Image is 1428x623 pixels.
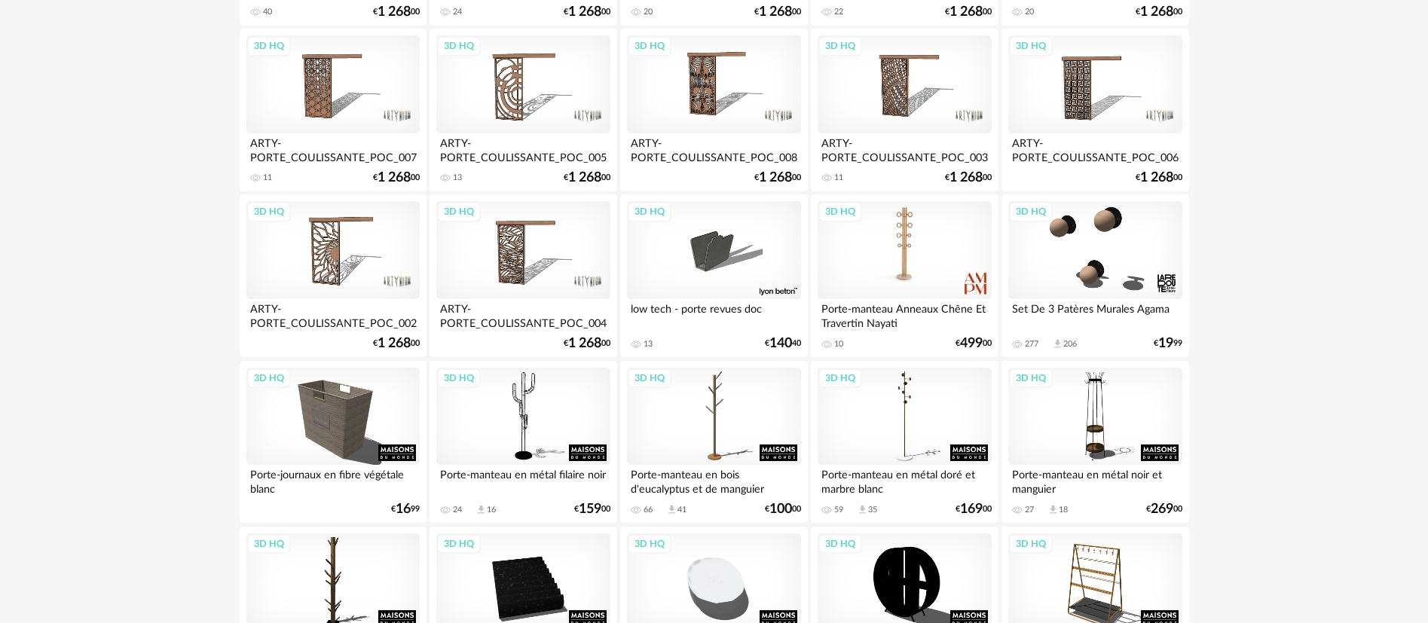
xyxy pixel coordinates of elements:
[628,202,671,221] div: 3D HQ
[956,338,992,349] div: € 00
[437,36,481,56] div: 3D HQ
[487,505,496,515] div: 16
[628,534,671,554] div: 3D HQ
[396,504,411,515] span: 16
[628,368,671,388] div: 3D HQ
[818,465,991,495] div: Porte-manteau en métal doré et marbre blanc
[247,534,291,554] div: 3D HQ
[811,194,998,357] a: 3D HQ Porte-manteau Anneaux Chêne Et Travertin Nayati 10 €49900
[769,338,792,349] span: 140
[378,338,411,349] span: 1 268
[818,133,991,163] div: ARTY-PORTE_COULISSANTE_POC_003_2200X1100_BAMBOU
[437,202,481,221] div: 3D HQ
[1059,505,1068,515] div: 18
[436,133,610,163] div: ARTY-PORTE_COULISSANTE_POC_005_2200X1100_BAMBOU
[1052,338,1063,350] span: Download icon
[430,29,616,191] a: 3D HQ ARTY-PORTE_COULISSANTE_POC_005_2200X1100_BAMBOU 13 €1 26800
[628,36,671,56] div: 3D HQ
[1001,194,1188,357] a: 3D HQ Set De 3 Patères Murales Agama 277 Download icon 206 €1999
[818,534,862,554] div: 3D HQ
[564,338,610,349] div: € 00
[579,504,601,515] span: 159
[620,194,807,357] a: 3D HQ low tech - porte revues doc 13 €14040
[627,465,800,495] div: Porte-manteau en bois d'eucalyptus et de manguier
[453,173,462,183] div: 13
[857,504,868,515] span: Download icon
[627,299,800,329] div: low tech - porte revues doc
[1008,465,1182,495] div: Porte-manteau en métal noir et manguier
[475,504,487,515] span: Download icon
[263,7,272,17] div: 40
[453,505,462,515] div: 24
[644,505,653,515] div: 66
[1025,505,1034,515] div: 27
[666,504,677,515] span: Download icon
[811,29,998,191] a: 3D HQ ARTY-PORTE_COULISSANTE_POC_003_2200X1100_BAMBOU 11 €1 26800
[1063,339,1077,350] div: 206
[620,29,807,191] a: 3D HQ ARTY-PORTE_COULISSANTE_POC_008_2200X1100_BAMBOU €1 26800
[834,505,843,515] div: 59
[247,368,291,388] div: 3D HQ
[1001,361,1188,524] a: 3D HQ Porte-manteau en métal noir et manguier 27 Download icon 18 €26900
[247,36,291,56] div: 3D HQ
[568,338,601,349] span: 1 268
[391,504,420,515] div: € 99
[754,173,801,183] div: € 00
[246,133,420,163] div: ARTY-PORTE_COULISSANTE_POC_007_2200X1100_BAMBOU
[949,7,983,17] span: 1 268
[620,361,807,524] a: 3D HQ Porte-manteau en bois d'eucalyptus et de manguier 66 Download icon 41 €10000
[437,534,481,554] div: 3D HQ
[834,339,843,350] div: 10
[568,7,601,17] span: 1 268
[818,299,991,329] div: Porte-manteau Anneaux Chêne Et Travertin Nayati
[1154,338,1182,349] div: € 99
[811,361,998,524] a: 3D HQ Porte-manteau en métal doré et marbre blanc 59 Download icon 35 €16900
[247,202,291,221] div: 3D HQ
[373,173,420,183] div: € 00
[1047,504,1059,515] span: Download icon
[436,465,610,495] div: Porte-manteau en métal filaire noir
[1136,173,1182,183] div: € 00
[1008,133,1182,163] div: ARTY-PORTE_COULISSANTE_POC_006_2200X1100_BAMBOU
[1151,504,1173,515] span: 269
[1146,504,1182,515] div: € 00
[373,338,420,349] div: € 00
[1009,36,1053,56] div: 3D HQ
[759,7,792,17] span: 1 268
[956,504,992,515] div: € 00
[945,7,992,17] div: € 00
[436,299,610,329] div: ARTY-PORTE_COULISSANTE_POC_004_2200X1100_BAMBOU
[960,504,983,515] span: 169
[627,133,800,163] div: ARTY-PORTE_COULISSANTE_POC_008_2200X1100_BAMBOU
[568,173,601,183] span: 1 268
[818,36,862,56] div: 3D HQ
[818,368,862,388] div: 3D HQ
[1001,29,1188,191] a: 3D HQ ARTY-PORTE_COULISSANTE_POC_006_2200X1100_BAMBOU €1 26800
[263,173,272,183] div: 11
[759,173,792,183] span: 1 268
[378,7,411,17] span: 1 268
[430,194,616,357] a: 3D HQ ARTY-PORTE_COULISSANTE_POC_004_2200X1100_BAMBOU €1 26800
[945,173,992,183] div: € 00
[1009,368,1053,388] div: 3D HQ
[240,29,427,191] a: 3D HQ ARTY-PORTE_COULISSANTE_POC_007_2200X1100_BAMBOU 11 €1 26800
[574,504,610,515] div: € 00
[564,173,610,183] div: € 00
[1025,7,1034,17] div: 20
[1158,338,1173,349] span: 19
[240,361,427,524] a: 3D HQ Porte-journaux en fibre végétale blanc €1699
[754,7,801,17] div: € 00
[1008,299,1182,329] div: Set De 3 Patères Murales Agama
[1009,534,1053,554] div: 3D HQ
[373,7,420,17] div: € 00
[960,338,983,349] span: 499
[1140,7,1173,17] span: 1 268
[834,173,843,183] div: 11
[564,7,610,17] div: € 00
[769,504,792,515] span: 100
[246,465,420,495] div: Porte-journaux en fibre végétale blanc
[453,7,462,17] div: 24
[1136,7,1182,17] div: € 00
[765,504,801,515] div: € 00
[378,173,411,183] span: 1 268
